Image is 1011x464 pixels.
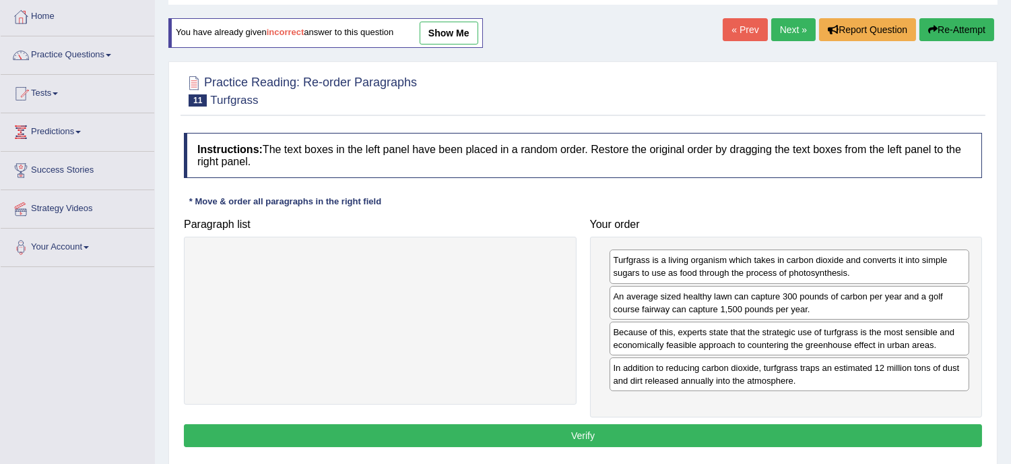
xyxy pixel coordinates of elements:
[267,28,304,38] b: incorrect
[1,229,154,262] a: Your Account
[771,18,816,41] a: Next »
[1,75,154,109] a: Tests
[1,113,154,147] a: Predictions
[919,18,994,41] button: Re-Attempt
[184,133,982,178] h4: The text boxes in the left panel have been placed in a random order. Restore the original order b...
[610,322,970,355] div: Because of this, experts state that the strategic use of turfgrass is the most sensible and econo...
[184,195,387,208] div: * Move & order all paragraphs in the right field
[1,190,154,224] a: Strategy Videos
[590,219,983,231] h4: Your order
[819,18,916,41] button: Report Question
[184,219,577,231] h4: Paragraph list
[420,22,478,45] a: show me
[184,424,982,447] button: Verify
[210,94,258,107] small: Turfgrass
[1,152,154,185] a: Success Stories
[610,250,970,283] div: Turfgrass is a living organism which takes in carbon dioxide and converts it into simple sugars t...
[168,18,483,48] div: You have already given answer to this question
[189,94,207,107] span: 11
[184,73,417,107] h2: Practice Reading: Re-order Paragraphs
[723,18,767,41] a: « Prev
[197,144,263,155] b: Instructions:
[610,286,970,320] div: An average sized healthy lawn can capture 300 pounds of carbon per year and a golf course fairway...
[610,357,970,391] div: In addition to reducing carbon dioxide, turfgrass traps an estimated 12 million tons of dust and ...
[1,36,154,70] a: Practice Questions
